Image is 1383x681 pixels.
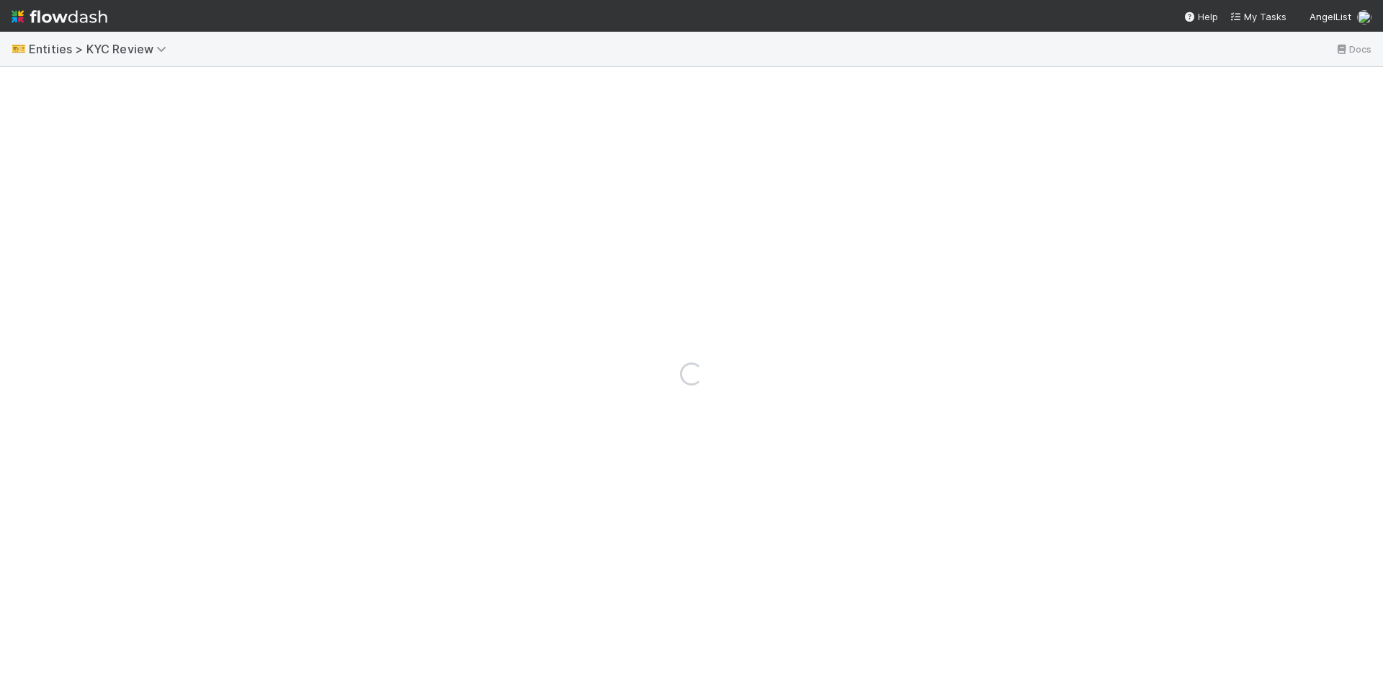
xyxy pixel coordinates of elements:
[1310,11,1351,22] span: AngelList
[12,43,26,55] span: 🎫
[12,4,107,29] img: logo-inverted-e16ddd16eac7371096b0.svg
[1230,11,1286,22] span: My Tasks
[1357,10,1371,25] img: avatar_0c8687a4-28be-40e9-aba5-f69283dcd0e7.png
[1335,40,1371,58] a: Docs
[1230,9,1286,24] a: My Tasks
[1183,9,1218,24] div: Help
[29,42,174,56] span: Entities > KYC Review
